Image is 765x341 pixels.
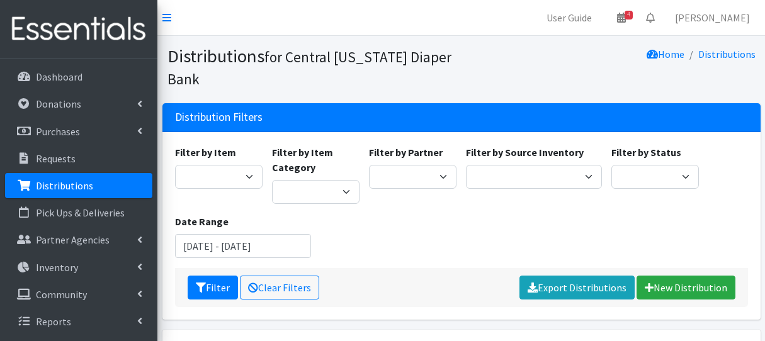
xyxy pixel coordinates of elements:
[698,48,756,60] a: Distributions
[175,234,311,258] input: January 1, 2011 - December 31, 2011
[637,276,735,299] a: New Distribution
[36,125,80,138] p: Purchases
[188,276,238,299] button: Filter
[536,5,602,30] a: User Guide
[466,145,584,160] label: Filter by Source Inventory
[5,119,152,144] a: Purchases
[611,145,681,160] label: Filter by Status
[5,227,152,252] a: Partner Agencies
[36,206,125,219] p: Pick Ups & Deliveries
[5,309,152,334] a: Reports
[36,261,78,274] p: Inventory
[5,64,152,89] a: Dashboard
[36,152,76,165] p: Requests
[5,173,152,198] a: Distributions
[665,5,760,30] a: [PERSON_NAME]
[36,233,110,246] p: Partner Agencies
[36,70,82,83] p: Dashboard
[519,276,635,299] a: Export Distributions
[175,111,263,124] h3: Distribution Filters
[36,179,93,192] p: Distributions
[167,48,451,88] small: for Central [US_STATE] Diaper Bank
[607,5,636,30] a: 4
[5,8,152,50] img: HumanEssentials
[625,11,633,20] span: 4
[167,45,457,89] h1: Distributions
[36,288,87,301] p: Community
[5,282,152,307] a: Community
[36,98,81,110] p: Donations
[5,200,152,225] a: Pick Ups & Deliveries
[36,315,71,328] p: Reports
[175,145,236,160] label: Filter by Item
[272,145,360,175] label: Filter by Item Category
[5,91,152,116] a: Donations
[369,145,443,160] label: Filter by Partner
[647,48,684,60] a: Home
[240,276,319,299] a: Clear Filters
[175,214,229,229] label: Date Range
[5,146,152,171] a: Requests
[5,255,152,280] a: Inventory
